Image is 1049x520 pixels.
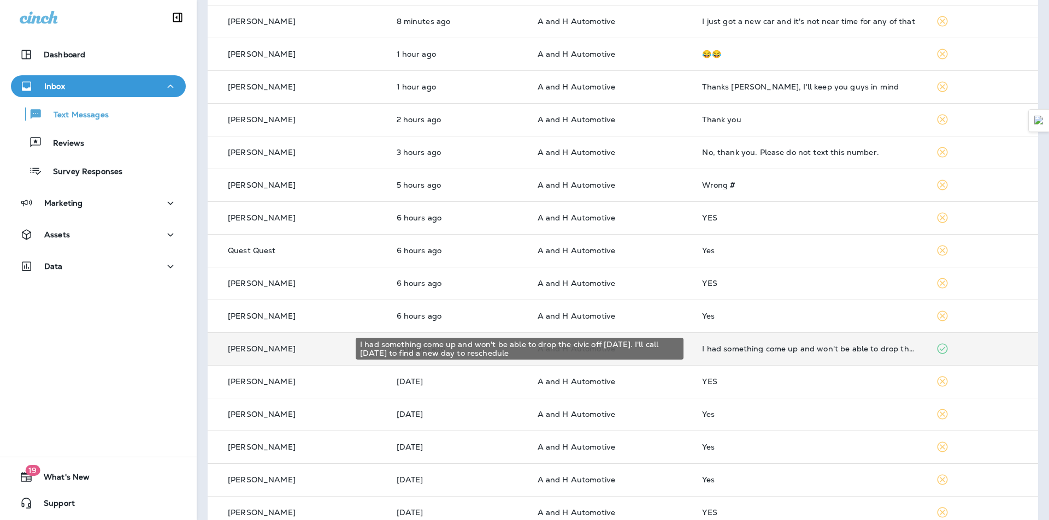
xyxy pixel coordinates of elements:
p: Aug 24, 2025 04:00 PM [397,377,520,386]
p: [PERSON_NAME] [228,475,296,484]
p: Aug 25, 2025 05:00 PM [397,17,520,26]
p: Aug 25, 2025 10:16 AM [397,312,520,320]
p: Survey Responses [42,167,122,177]
p: [PERSON_NAME] [228,213,296,222]
p: [PERSON_NAME] [228,508,296,517]
p: Aug 24, 2025 11:14 AM [397,508,520,517]
p: [PERSON_NAME] [228,181,296,189]
button: Text Messages [11,103,186,125]
span: A and H Automotive [538,213,616,223]
span: A and H Automotive [538,147,616,157]
div: Thanks James, I'll keep you guys in mind [702,82,918,91]
button: Marketing [11,192,186,214]
p: Aug 25, 2025 01:36 PM [397,148,520,157]
div: Yes [702,312,918,320]
span: What's New [33,473,90,486]
div: Wrong # [702,181,918,189]
p: [PERSON_NAME] [228,312,296,320]
p: [PERSON_NAME] [228,50,296,58]
p: Aug 25, 2025 10:17 AM [397,279,520,288]
span: A and H Automotive [538,180,616,190]
span: A and H Automotive [538,409,616,419]
button: Survey Responses [11,159,186,182]
p: Data [44,262,63,271]
span: A and H Automotive [538,311,616,321]
p: Aug 25, 2025 10:18 AM [397,246,520,255]
img: Detect Auto [1034,116,1044,125]
span: 19 [25,465,40,476]
p: [PERSON_NAME] [228,279,296,288]
div: Yes [702,443,918,451]
button: Collapse Sidebar [162,7,193,28]
span: A and H Automotive [538,278,616,288]
p: Dashboard [44,50,85,59]
p: Inbox [44,82,65,91]
div: Yes [702,246,918,255]
p: Assets [44,230,70,239]
div: Thank you [702,115,918,124]
p: [PERSON_NAME] [228,443,296,451]
p: [PERSON_NAME] [228,17,296,26]
div: Yes [702,410,918,419]
button: Dashboard [11,44,186,65]
div: YES [702,213,918,222]
p: [PERSON_NAME] [228,410,296,419]
p: [PERSON_NAME] [228,344,296,353]
button: Inbox [11,75,186,97]
span: A and H Automotive [538,475,616,485]
button: Data [11,255,186,277]
p: [PERSON_NAME] [228,148,296,157]
div: YES [702,279,918,288]
p: Aug 25, 2025 03:21 PM [397,82,520,91]
span: Support [33,499,75,512]
div: I just got a new car and it's not near time for any of that [702,17,918,26]
p: Aug 24, 2025 01:26 PM [397,410,520,419]
span: A and H Automotive [538,507,616,517]
button: Support [11,492,186,514]
div: 😂😂 [702,50,918,58]
div: Yes [702,475,918,484]
div: YES [702,508,918,517]
p: [PERSON_NAME] [228,82,296,91]
p: Marketing [44,199,82,207]
p: Aug 25, 2025 10:45 AM [397,213,520,222]
span: A and H Automotive [538,82,616,92]
button: 19What's New [11,466,186,488]
p: [PERSON_NAME] [228,115,296,124]
div: I had something come up and won't be able to drop the civic off tomorrow. I'll call tomorrow to f... [702,344,918,353]
p: Aug 25, 2025 02:09 PM [397,115,520,124]
span: A and H Automotive [538,49,616,59]
p: Aug 24, 2025 11:56 AM [397,475,520,484]
div: I had something come up and won't be able to drop the civic off [DATE]. I'll call [DATE] to find ... [356,338,683,360]
p: Reviews [42,139,84,149]
span: A and H Automotive [538,442,616,452]
p: Quest Quest [228,246,276,255]
div: YES [702,377,918,386]
p: Aug 25, 2025 04:03 PM [397,50,520,58]
div: No, thank you. Please do not text this number. [702,148,918,157]
span: A and H Automotive [538,16,616,26]
p: Text Messages [43,110,109,121]
p: Aug 25, 2025 11:48 AM [397,181,520,189]
span: A and H Automotive [538,246,616,255]
p: Aug 24, 2025 12:52 PM [397,443,520,451]
p: [PERSON_NAME] [228,377,296,386]
button: Assets [11,224,186,246]
span: A and H Automotive [538,115,616,124]
button: Reviews [11,131,186,154]
span: A and H Automotive [538,376,616,386]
